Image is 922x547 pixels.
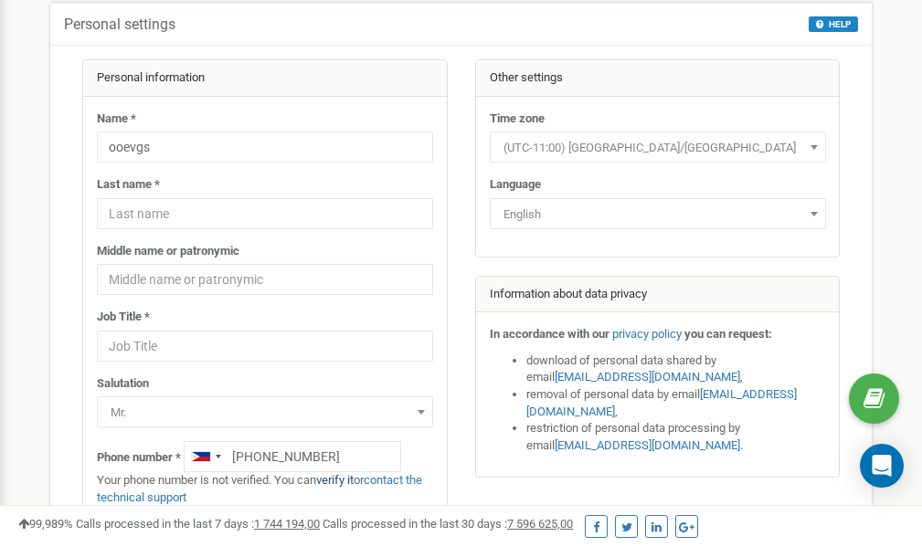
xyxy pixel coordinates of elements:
[97,110,136,128] label: Name *
[496,202,820,227] span: English
[97,449,181,467] label: Phone number *
[490,198,826,229] span: English
[184,441,401,472] input: +1-800-555-55-55
[476,277,840,313] div: Information about data privacy
[555,438,740,452] a: [EMAIL_ADDRESS][DOMAIN_NAME]
[612,327,682,341] a: privacy policy
[83,60,447,97] div: Personal information
[97,198,433,229] input: Last name
[97,331,433,362] input: Job Title
[323,517,573,531] span: Calls processed in the last 30 days :
[476,60,840,97] div: Other settings
[526,420,826,454] li: restriction of personal data processing by email .
[490,176,541,194] label: Language
[97,472,433,506] p: Your phone number is not verified. You can or
[490,327,609,341] strong: In accordance with our
[555,370,740,384] a: [EMAIL_ADDRESS][DOMAIN_NAME]
[64,16,175,33] h5: Personal settings
[526,386,826,420] li: removal of personal data by email ,
[507,517,573,531] u: 7 596 625,00
[185,442,227,471] div: Telephone country code
[97,309,150,326] label: Job Title *
[18,517,73,531] span: 99,989%
[496,135,820,161] span: (UTC-11:00) Pacific/Midway
[97,396,433,427] span: Mr.
[860,444,904,488] div: Open Intercom Messenger
[490,110,545,128] label: Time zone
[97,473,422,504] a: contact the technical support
[809,16,858,32] button: HELP
[526,387,797,418] a: [EMAIL_ADDRESS][DOMAIN_NAME]
[254,517,320,531] u: 1 744 194,00
[490,131,826,163] span: (UTC-11:00) Pacific/Midway
[76,517,320,531] span: Calls processed in the last 7 days :
[103,400,427,426] span: Mr.
[97,375,149,393] label: Salutation
[316,473,354,487] a: verify it
[97,264,433,295] input: Middle name or patronymic
[526,352,826,386] li: download of personal data shared by email ,
[97,131,433,163] input: Name
[684,327,772,341] strong: you can request:
[97,243,239,260] label: Middle name or patronymic
[97,176,160,194] label: Last name *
